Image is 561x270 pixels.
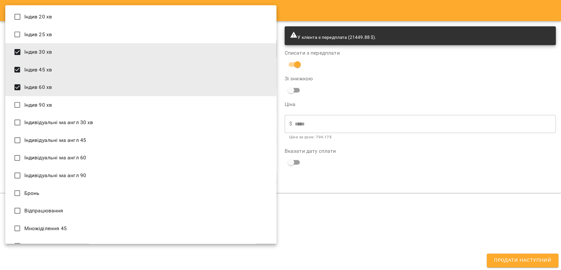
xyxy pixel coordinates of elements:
[5,149,276,167] li: Індивідуальні ма англ 60
[5,43,276,61] li: Індив 30 хв
[5,78,276,96] li: Індив 60 хв
[5,8,276,26] li: Індив 20 хв
[5,26,276,43] li: Індив 25 хв
[5,220,276,237] li: Множіділення 45
[5,114,276,131] li: Індивідуальні ма англ 30 хв
[5,167,276,184] li: Індивідуальні ма англ 90
[5,61,276,79] li: Індив 45 хв
[5,131,276,149] li: Індивідуальні ма англ 45
[5,96,276,114] li: Індив 90 хв
[5,237,276,255] li: Парне 45 хв
[5,184,276,202] li: Бронь
[5,202,276,220] li: Відпрацювання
